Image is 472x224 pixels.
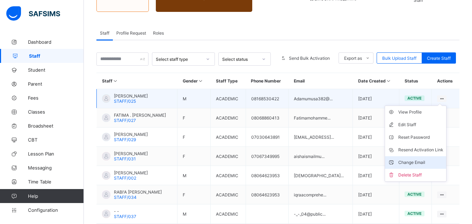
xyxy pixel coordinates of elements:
td: ACADEMIC [211,147,246,166]
span: STAFF/025 [114,99,136,104]
td: F [177,185,211,204]
span: active [407,96,422,101]
td: 08168530422 [246,89,289,108]
span: Broadsheet [28,123,84,129]
div: Edit Staff [398,121,443,128]
td: Adamumusa382@... [289,89,353,108]
td: [DATE] [353,89,399,108]
td: Fatimamohamme... [289,108,353,128]
span: RABI'A [PERSON_NAME] [114,189,162,195]
span: STAFF/031 [114,156,136,161]
span: [PERSON_NAME] [114,132,148,137]
div: Delete Staff [398,172,443,179]
span: Dashboard [28,39,84,45]
span: Lesson Plan [28,151,84,157]
span: FATIMA . [PERSON_NAME] [114,113,166,118]
div: Change Email [398,159,443,166]
td: [DATE] [353,128,399,147]
td: -_-_04@public... [289,204,353,224]
span: Create Staff [427,56,451,61]
span: Student [28,67,84,73]
td: F [177,128,211,147]
td: ACADEMIC [211,108,246,128]
span: Send Bulk Activation [289,56,330,61]
td: ACADEMIC [211,89,246,108]
span: active [407,211,422,216]
td: M [177,204,211,224]
span: CBT [28,137,84,143]
td: F [177,108,211,128]
span: Bulk Upload Staff [382,56,416,61]
span: Roles [153,30,164,36]
th: Actions [432,73,459,89]
span: [PERSON_NAME] [114,151,148,156]
td: [DATE] [353,204,399,224]
span: STAFF/027 [114,118,136,123]
i: Sort in Ascending Order [386,78,392,84]
span: Fees [28,95,84,101]
span: Profile Request [116,30,146,36]
td: 08064623953 [246,166,289,185]
div: View Profile [398,109,443,116]
td: [DATE] [353,108,399,128]
td: aishaismailmu... [289,147,353,166]
img: safsims [6,6,60,21]
span: STAFF/002 [114,175,136,181]
span: STAFF/029 [114,137,136,142]
td: ACADEMIC [211,204,246,224]
th: Phone Number [246,73,289,89]
td: ACADEMIC [211,166,246,185]
td: [DATE] [353,147,399,166]
td: ACADEMIC [211,185,246,204]
span: STAFF/034 [114,195,137,200]
span: STAFF/037 [114,214,136,219]
th: Staff Type [211,73,246,89]
span: Configuration [28,207,83,213]
th: Date Created [353,73,399,89]
span: Classes [28,109,84,115]
td: ACADEMIC [211,128,246,147]
span: Export as [344,56,362,61]
td: F [177,147,211,166]
th: Status [399,73,432,89]
span: [PERSON_NAME] [114,93,148,99]
th: Staff [97,73,177,89]
td: M [177,89,211,108]
div: Select status [222,57,258,62]
td: 07030643891 [246,128,289,147]
td: M [177,166,211,185]
div: Resend Activation Link [398,146,443,153]
th: Email [289,73,353,89]
i: Sort in Ascending Order [112,78,118,84]
td: 08068860413 [246,108,289,128]
span: Staff [100,30,109,36]
span: Parent [28,81,84,87]
div: Select staff type [156,57,202,62]
span: Messaging [28,165,84,171]
span: Time Table [28,179,84,185]
span: Help [28,193,83,199]
td: [DATE] [353,185,399,204]
span: - - [114,209,136,214]
td: [EMAIL_ADDRESS]... [289,128,353,147]
div: Reset Password [398,134,443,141]
span: active [407,192,422,197]
td: 07067349995 [246,147,289,166]
th: Gender [177,73,211,89]
td: iqraacomprehe... [289,185,353,204]
td: [DEMOGRAPHIC_DATA]... [289,166,353,185]
td: 08064623953 [246,185,289,204]
span: Staff [29,53,84,59]
td: [DATE] [353,166,399,185]
span: [PERSON_NAME] [114,170,148,175]
i: Sort in Ascending Order [198,78,204,84]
